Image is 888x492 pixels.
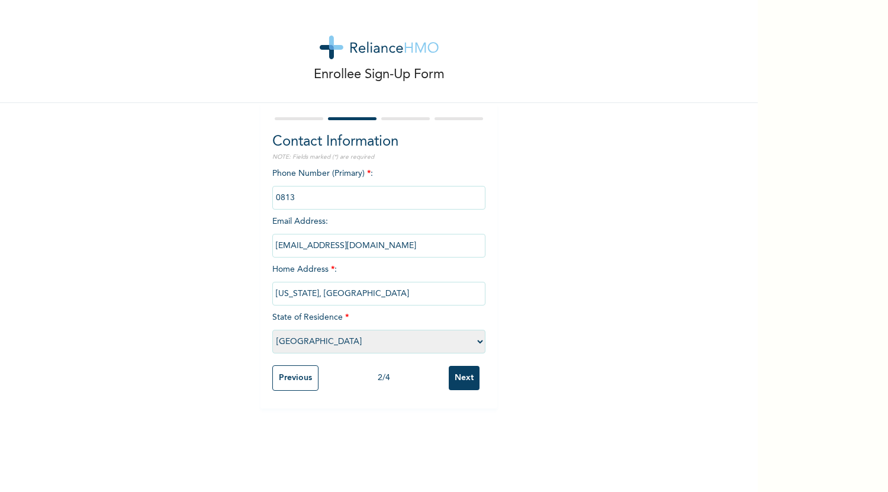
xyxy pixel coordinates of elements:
[272,169,485,202] span: Phone Number (Primary) :
[318,372,449,384] div: 2 / 4
[272,265,485,298] span: Home Address :
[314,65,445,85] p: Enrollee Sign-Up Form
[272,365,318,391] input: Previous
[320,36,439,59] img: logo
[272,153,485,162] p: NOTE: Fields marked (*) are required
[272,131,485,153] h2: Contact Information
[272,186,485,210] input: Enter Primary Phone Number
[449,366,480,390] input: Next
[272,282,485,306] input: Enter home address
[272,234,485,258] input: Enter email Address
[272,313,485,346] span: State of Residence
[272,217,485,250] span: Email Address :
